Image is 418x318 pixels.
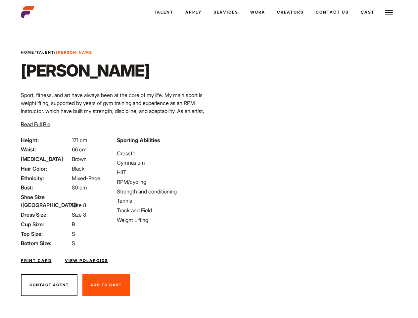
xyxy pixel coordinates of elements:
span: Shoe Size ([GEOGRAPHIC_DATA]): [21,193,70,209]
span: Add To Cast [90,283,122,287]
span: / / [21,50,94,55]
li: Track and Field [117,206,205,214]
span: Dress Size: [21,211,70,219]
li: Tennis [117,197,205,205]
li: Weight Lifting [117,216,205,224]
strong: [PERSON_NAME] [56,50,94,55]
a: Cast [355,3,381,21]
span: B [72,221,75,228]
span: Bottom Size: [21,239,70,247]
a: Contact Us [310,3,355,21]
a: Home [21,50,34,55]
span: Size 8 [72,202,86,208]
a: Print Card [21,258,52,264]
a: Services [208,3,244,21]
strong: Sporting Abilities [117,137,160,143]
li: Gymnasium [117,159,205,167]
span: 171 cm [72,137,87,143]
li: HIIT [117,168,205,176]
a: Apply [179,3,208,21]
p: Sport, fitness, and art have always been at the core of my life. My main sport is weightlifting, ... [21,91,205,131]
button: Contact Agent [21,274,77,296]
img: cropped-aefm-brand-fav-22-square.png [21,6,34,19]
span: Top Size: [21,230,70,238]
a: Work [244,3,271,21]
li: RPM/cycling [117,178,205,186]
span: Read Full Bio [21,121,50,128]
span: Cup Size: [21,220,70,228]
span: Waist: [21,145,70,153]
a: View Polaroids [65,258,108,264]
span: 66 cm [72,146,87,153]
li: Crossfit [117,149,205,157]
span: Brown [72,156,87,162]
span: Black [72,165,84,172]
button: Add To Cast [82,274,130,296]
span: Size 8 [72,211,86,218]
h1: [PERSON_NAME] [21,61,150,80]
span: Mixed-Race [72,175,100,182]
span: 80 cm [72,184,87,191]
span: Bust: [21,184,70,191]
button: Read Full Bio [21,120,50,128]
span: S [72,231,75,237]
a: Creators [271,3,310,21]
li: Strength and conditioning [117,187,205,195]
span: Ethnicity: [21,174,70,182]
img: Burger icon [385,9,393,17]
a: Talent [148,3,179,21]
span: [MEDICAL_DATA]: [21,155,70,163]
span: Hair Color: [21,165,70,173]
span: S [72,240,75,246]
a: Talent [36,50,54,55]
span: Height: [21,136,70,144]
